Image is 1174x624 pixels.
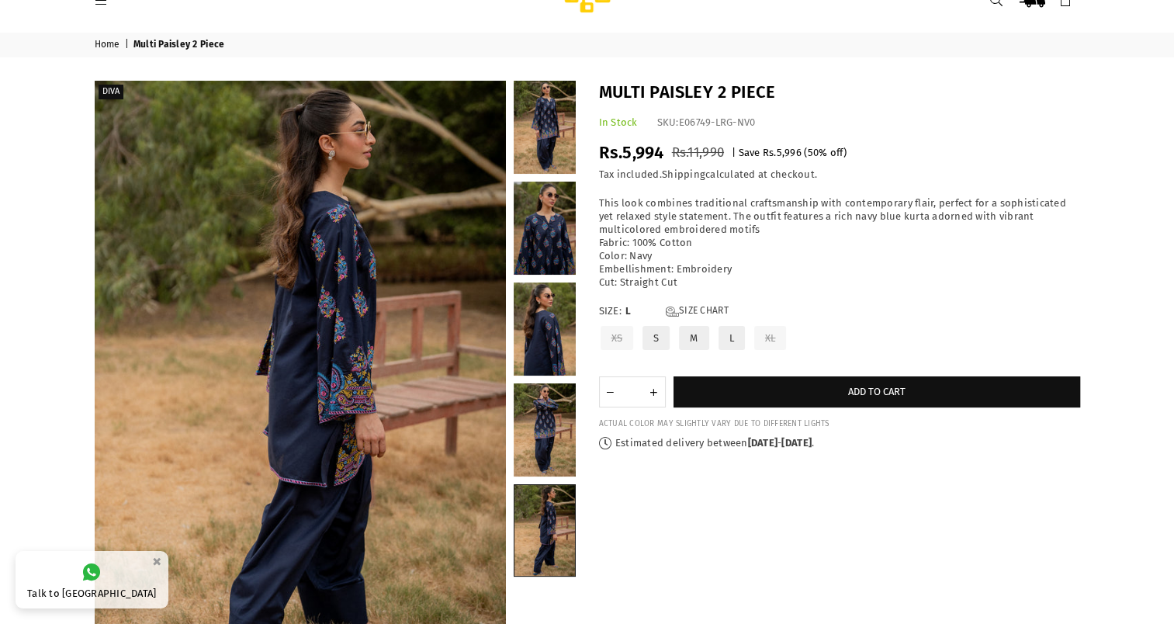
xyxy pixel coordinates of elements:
[599,142,664,163] span: Rs.5,994
[599,168,1080,182] div: Tax included. calculated at checkout.
[848,386,906,397] span: Add to cart
[657,116,756,130] div: SKU:
[674,376,1080,407] button: Add to cart
[781,437,812,449] time: [DATE]
[599,419,1080,429] div: ACTUAL COLOR MAY SLIGHTLY VARY DUE TO DIFFERENT LIGHTS
[804,147,847,158] span: ( % off)
[748,437,778,449] time: [DATE]
[599,116,638,128] span: In Stock
[763,147,802,158] span: Rs.5,996
[666,305,729,318] a: Size Chart
[625,305,656,318] span: L
[738,147,760,158] span: Save
[807,147,819,158] span: 50
[599,197,1080,289] p: This look combines traditional craftsmanship with contemporary flair, perfect for a sophisticated...
[662,168,705,181] a: Shipping
[732,147,736,158] span: |
[641,324,671,352] label: S
[672,144,724,161] span: Rs.11,990
[125,39,131,51] span: |
[95,39,123,51] a: Home
[83,32,1092,57] nav: breadcrumbs
[599,437,1080,450] p: Estimated delivery between - .
[753,324,788,352] label: XL
[717,324,746,352] label: L
[599,305,1080,318] label: Size:
[599,81,1080,105] h1: Multi Paisley 2 Piece
[599,376,666,407] quantity-input: Quantity
[599,324,635,352] label: XS
[147,549,166,574] button: ×
[99,85,123,99] label: Diva
[679,116,756,128] span: E06749-LRG-NV0
[133,39,227,51] span: Multi Paisley 2 Piece
[16,551,168,608] a: Talk to [GEOGRAPHIC_DATA]
[677,324,710,352] label: M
